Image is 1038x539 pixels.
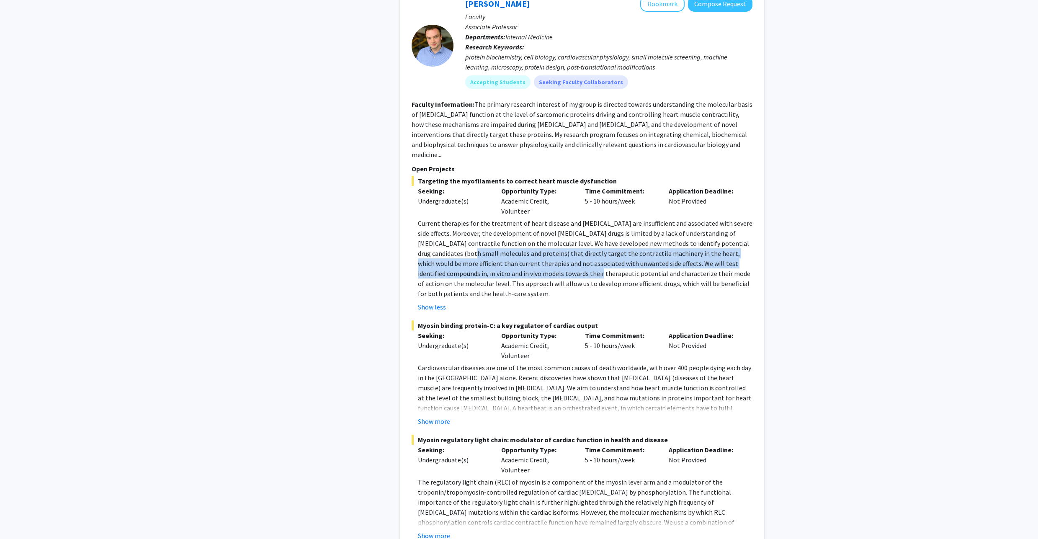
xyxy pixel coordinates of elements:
iframe: Chat [6,501,36,533]
div: Not Provided [662,186,746,216]
div: Undergraduate(s) [418,196,489,206]
mat-chip: Accepting Students [465,75,531,89]
p: Seeking: [418,445,489,455]
span: Targeting the myofilaments to correct heart muscle dysfunction [412,176,752,186]
p: Time Commitment: [585,445,656,455]
p: Faculty [465,12,752,22]
fg-read-more: The primary research interest of my group is directed towards understanding the molecular basis o... [412,100,752,159]
span: Myosin binding protein-C: a key regulator of cardiac output [412,320,752,330]
p: Associate Professor [465,22,752,32]
div: Undergraduate(s) [418,340,489,351]
b: Faculty Information: [412,100,474,108]
p: Opportunity Type: [501,330,572,340]
p: Time Commitment: [585,330,656,340]
div: Undergraduate(s) [418,455,489,465]
div: Not Provided [662,330,746,361]
div: Academic Credit, Volunteer [495,330,579,361]
p: Time Commitment: [585,186,656,196]
p: Open Projects [412,164,752,174]
p: Seeking: [418,186,489,196]
span: Cardiovascular diseases are one of the most common causes of death worldwide, with over 400 peopl... [418,364,752,432]
p: Application Deadline: [669,330,740,340]
p: Application Deadline: [669,186,740,196]
p: Application Deadline: [669,445,740,455]
div: Academic Credit, Volunteer [495,186,579,216]
div: Academic Credit, Volunteer [495,445,579,475]
button: Show less [418,302,446,312]
span: Current therapies for the treatment of heart disease and [MEDICAL_DATA] are insufficient and asso... [418,219,752,298]
div: 5 - 10 hours/week [579,330,662,361]
div: 5 - 10 hours/week [579,445,662,475]
p: Opportunity Type: [501,445,572,455]
button: Show more [418,416,450,426]
div: protein biochemistry, cell biology, cardiovascular physiology, small molecule screening, machine ... [465,52,752,72]
div: Not Provided [662,445,746,475]
div: 5 - 10 hours/week [579,186,662,216]
mat-chip: Seeking Faculty Collaborators [534,75,628,89]
span: Myosin regulatory light chain: modulator of cardiac function in health and disease [412,435,752,445]
p: Seeking: [418,330,489,340]
b: Research Keywords: [465,43,524,51]
b: Departments: [465,33,505,41]
span: Internal Medicine [505,33,553,41]
p: Opportunity Type: [501,186,572,196]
